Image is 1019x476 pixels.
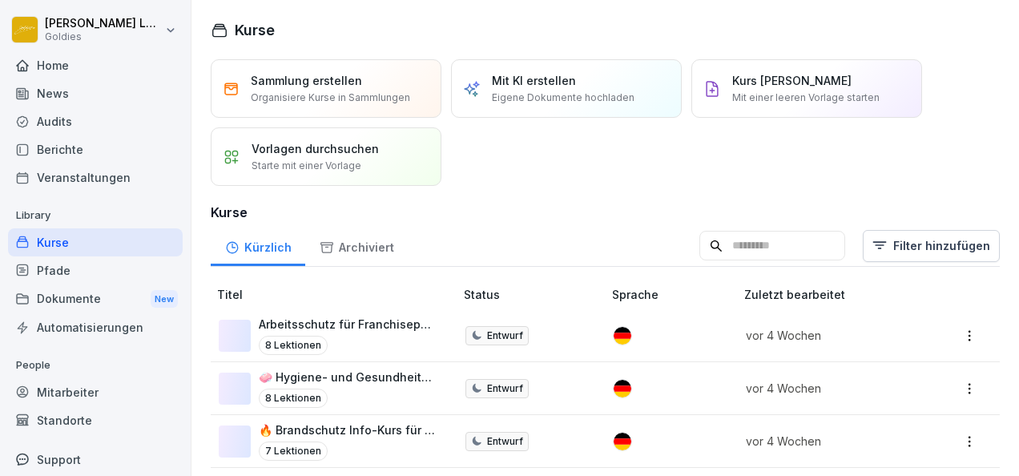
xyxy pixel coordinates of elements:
div: Dokumente [8,284,183,314]
p: Sammlung erstellen [251,72,362,89]
p: Library [8,203,183,228]
p: vor 4 Wochen [746,380,915,397]
p: Mit einer leeren Vorlage starten [732,91,880,105]
h1: Kurse [235,19,275,41]
p: Eigene Dokumente hochladen [492,91,634,105]
p: [PERSON_NAME] Loska [45,17,162,30]
p: 8 Lektionen [259,336,328,355]
p: People [8,353,183,378]
div: Support [8,446,183,474]
a: Kürzlich [211,225,305,266]
a: Pfade [8,256,183,284]
p: Arbeitsschutz für Franchisepartner:innen [259,316,438,333]
a: Standorte [8,406,183,434]
a: Mitarbeiter [8,378,183,406]
p: Sprache [612,286,738,303]
p: 🔥 Brandschutz Info-Kurs für Franchisepartner:innen [259,422,438,438]
a: Audits [8,107,183,135]
a: Home [8,51,183,79]
p: 8 Lektionen [259,389,328,408]
img: de.svg [614,327,631,345]
a: DokumenteNew [8,284,183,314]
img: de.svg [614,380,631,397]
p: Organisiere Kurse in Sammlungen [251,91,410,105]
button: Filter hinzufügen [863,230,1000,262]
a: Berichte [8,135,183,163]
p: Entwurf [487,434,523,449]
p: Titel [217,286,457,303]
p: Starte mit einer Vorlage [252,159,361,173]
p: vor 4 Wochen [746,327,915,344]
a: Kurse [8,228,183,256]
p: Zuletzt bearbeitet [744,286,934,303]
div: New [151,290,178,309]
p: vor 4 Wochen [746,433,915,450]
p: Vorlagen durchsuchen [252,140,379,157]
p: Mit KI erstellen [492,72,576,89]
p: Status [464,286,606,303]
p: 7 Lektionen [259,442,328,461]
h3: Kurse [211,203,1000,222]
a: Automatisierungen [8,313,183,341]
a: Veranstaltungen [8,163,183,192]
p: Kurs [PERSON_NAME] [732,72,852,89]
p: Goldies [45,31,162,42]
a: Archiviert [305,225,408,266]
p: Entwurf [487,381,523,396]
p: 🧼 Hygiene- und Gesundheitsstandards Info-Kurs für Franchisepartner:innen [259,369,438,385]
img: de.svg [614,433,631,450]
p: Entwurf [487,329,523,343]
a: News [8,79,183,107]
